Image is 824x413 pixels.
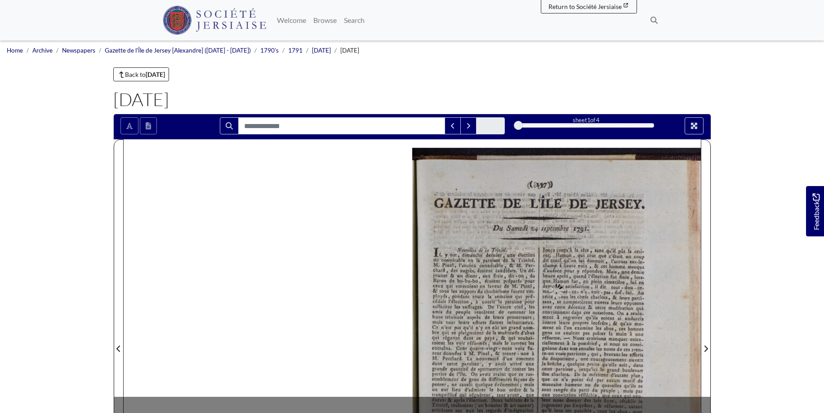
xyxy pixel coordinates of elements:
input: Search for [238,117,445,134]
a: Gazette de l'Île de Jersey [Alexandre] ([DATE] - [DATE]) [105,47,251,54]
strong: [DATE] [146,71,165,78]
a: Would you like to provide feedback? [806,186,824,236]
h1: [DATE] [113,89,711,110]
a: Newspapers [62,47,95,54]
span: Return to Société Jersiaise [548,3,622,10]
span: [DATE] [340,47,359,54]
a: [DATE] [312,47,331,54]
button: Next Match [460,117,477,134]
div: sheet of 4 [518,116,654,124]
button: Open transcription window [140,117,157,134]
a: Archive [32,47,53,54]
span: 1 [587,116,590,124]
a: Back to[DATE] [113,67,169,81]
a: 1790's [260,47,279,54]
span: Feedback [811,193,821,230]
button: Toggle text selection (Alt+T) [120,117,138,134]
button: Search [220,117,239,134]
a: Welcome [273,11,310,29]
a: Browse [310,11,340,29]
a: Société Jersiaise logo [163,4,267,37]
button: Previous Match [445,117,461,134]
img: Société Jersiaise [163,6,267,35]
a: 1791 [288,47,303,54]
a: Search [340,11,368,29]
button: Full screen mode [685,117,704,134]
a: Home [7,47,23,54]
